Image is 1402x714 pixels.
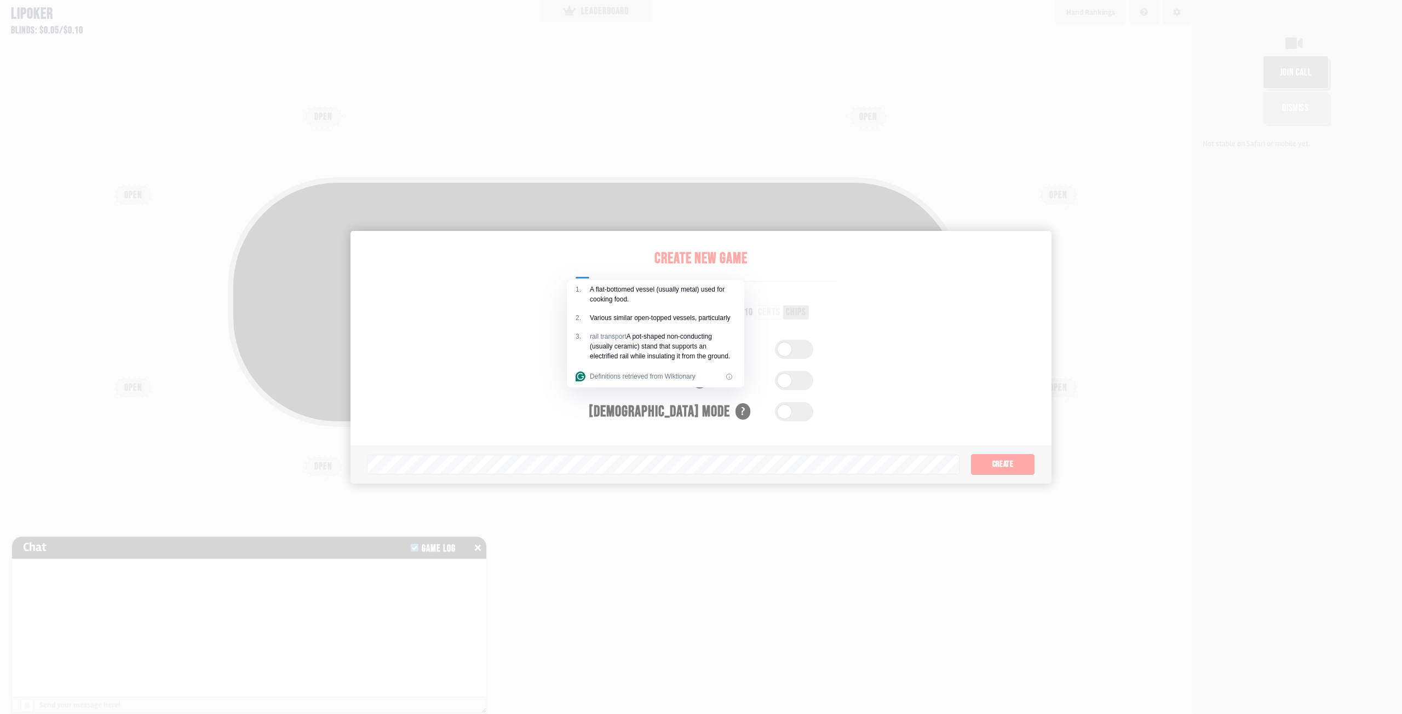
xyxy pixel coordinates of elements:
[1263,91,1329,124] button: Dismiss
[115,383,151,393] div: OPEN
[306,462,342,472] div: OPEN
[1066,7,1115,18] div: Hand Rankings
[306,112,342,122] div: OPEN
[850,112,886,122] div: OPEN
[850,462,886,472] div: OPEN
[115,190,151,200] div: OPEN
[551,287,641,318] button: COPY GAME LINK
[1197,138,1397,149] div: Not stable on Safari or mobile yet.
[555,265,637,281] div: Pot: $0.00
[1041,190,1077,200] div: OPEN
[1263,56,1329,89] button: join call
[578,462,614,472] div: OPEN
[563,5,629,16] div: LEADERBOARD
[417,544,459,554] div: Game Log
[1041,383,1077,393] div: OPEN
